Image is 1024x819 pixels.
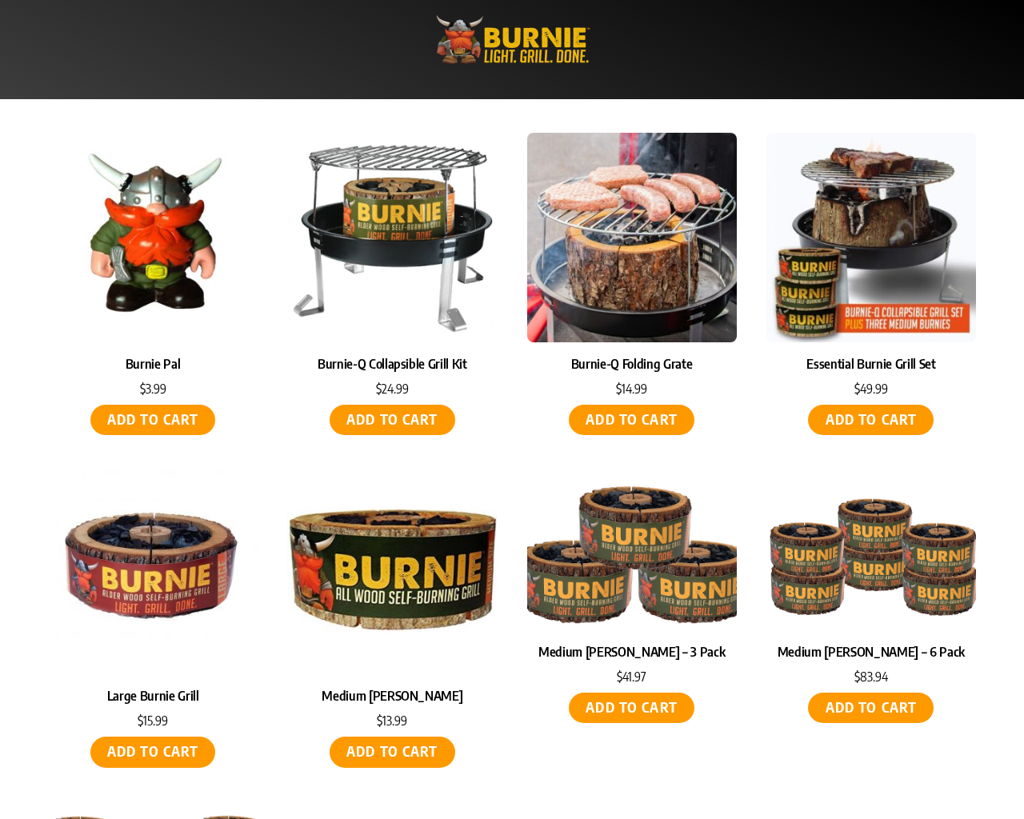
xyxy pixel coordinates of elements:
bdi: 15.99 [138,713,168,729]
span: $ [376,381,382,397]
span: $ [617,669,622,685]
span: $ [138,713,143,729]
a: Burnie-Q Folding Grate [527,355,737,373]
a: Essential Burnie Grill Set [766,355,976,373]
a: Medium [PERSON_NAME] [287,687,497,705]
bdi: 3.99 [140,381,166,397]
img: Burnie-Q Collapsible Grill Kit [287,133,497,342]
span: $ [377,713,382,729]
span: $ [854,669,860,685]
a: Add to cart: “Burnie-Q Folding Grate” [569,405,694,436]
img: burniegrill.com-logo-high-res-2020110_500px [430,12,595,67]
a: Add to cart: “Essential Burnie Grill Set” [808,405,934,436]
span: $ [140,381,146,397]
a: Add to cart: “Large Burnie Grill” [90,737,216,768]
a: Medium [PERSON_NAME] – 6 Pack [766,643,976,661]
a: Large Burnie Grill [48,687,258,705]
a: Burnie-Q Collapsible Grill Kit [287,355,497,373]
span: $ [854,381,860,397]
bdi: 83.94 [854,669,888,685]
img: Burnie-Q Folding Grate [527,133,737,342]
a: Add to cart: “Medium Burnie Grill - 3 Pack” [569,693,694,724]
bdi: 13.99 [377,713,407,729]
a: Add to cart: “Medium Burnie Grill” [330,737,455,768]
a: Add to cart: “Burnie-Q Collapsible Grill Kit” [330,405,455,436]
img: Medium Burnie Grill [287,465,497,674]
bdi: 49.99 [854,381,888,397]
a: Add to cart: “Medium Burnie Grill - 6 Pack” [808,693,934,724]
span: $ [616,381,622,397]
bdi: 14.99 [616,381,647,397]
a: Add to cart: “Burnie Pal” [90,405,216,436]
img: Large Burnie Grill [48,465,258,674]
img: Essential Burnie Grill Set [766,133,976,342]
img: Medium Burnie Grill - 6 Pack [766,465,976,630]
img: Burnie Pal [48,133,258,342]
bdi: 41.97 [617,669,646,685]
img: Medium Burnie Grill - 3 Pack [527,465,737,630]
a: Medium [PERSON_NAME] – 3 Pack [527,643,737,661]
a: Burnie Pal [48,355,258,373]
bdi: 24.99 [376,381,409,397]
